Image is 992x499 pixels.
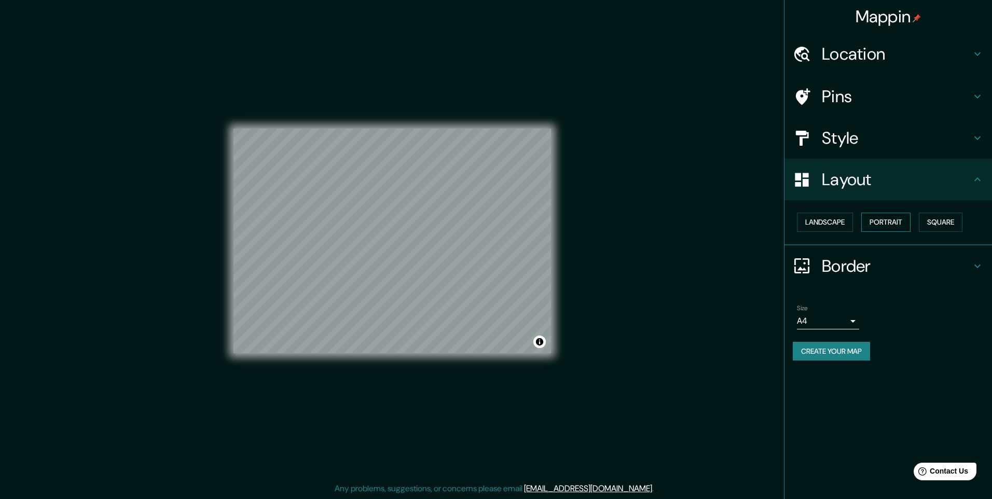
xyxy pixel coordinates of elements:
[822,44,971,64] h4: Location
[913,14,921,22] img: pin-icon.png
[335,482,654,495] p: Any problems, suggestions, or concerns please email .
[533,336,546,348] button: Toggle attribution
[822,128,971,148] h4: Style
[797,303,808,312] label: Size
[822,256,971,276] h4: Border
[822,86,971,107] h4: Pins
[797,213,853,232] button: Landscape
[856,6,921,27] h4: Mappin
[797,313,859,329] div: A4
[784,159,992,200] div: Layout
[784,76,992,117] div: Pins
[822,169,971,190] h4: Layout
[233,129,551,353] canvas: Map
[784,245,992,287] div: Border
[919,213,962,232] button: Square
[654,482,655,495] div: .
[655,482,657,495] div: .
[900,459,981,488] iframe: Help widget launcher
[861,213,911,232] button: Portrait
[793,342,870,361] button: Create your map
[524,483,652,494] a: [EMAIL_ADDRESS][DOMAIN_NAME]
[784,117,992,159] div: Style
[784,33,992,75] div: Location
